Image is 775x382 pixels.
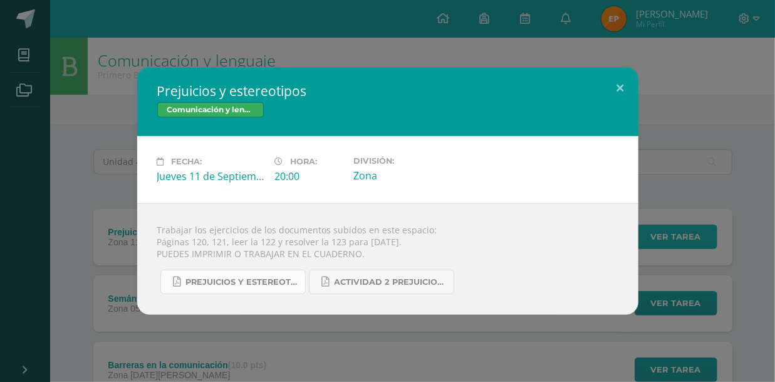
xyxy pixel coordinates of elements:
div: Jueves 11 de Septiembre [157,169,265,183]
span: Comunicación y lenguaje [157,102,264,117]
span: Fecha: [172,157,202,166]
a: Actividad 2 Prejuicios y estereotipos.pdf [309,270,454,294]
div: Trabajar los ejercicios de los documentos subidos en este espacio: Páginas 120, 121, leer la 122 ... [137,203,638,315]
label: División: [353,156,461,166]
span: Prejuicios y estereotipos 1ro. Bás..pdf [186,277,299,287]
div: 20:00 [275,169,343,183]
h2: Prejuicios y estereotipos [157,82,618,100]
span: Actividad 2 Prejuicios y estereotipos.pdf [335,277,447,287]
a: Prejuicios y estereotipos 1ro. Bás..pdf [160,270,306,294]
span: Hora: [291,157,318,166]
div: Zona [353,169,461,183]
button: Close (Esc) [603,67,638,110]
